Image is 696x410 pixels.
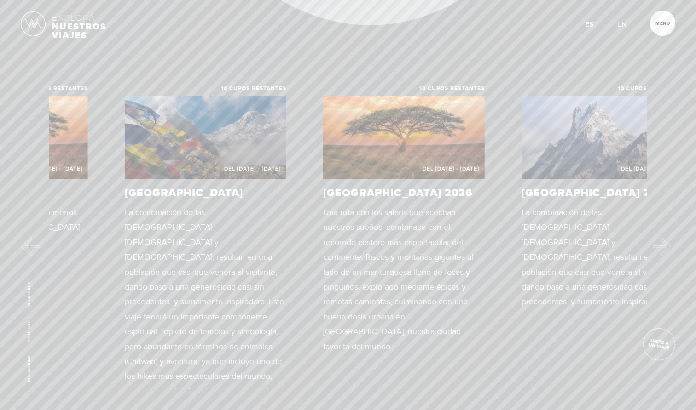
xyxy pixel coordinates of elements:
[323,164,485,174] p: Del [DATE] - [DATE]
[617,20,626,29] span: EN
[655,21,670,26] span: Menu
[522,164,683,174] p: Del [DATE] - [DATE]
[323,188,485,199] h2: [GEOGRAPHIC_DATA] 2026
[585,17,594,32] a: ES
[585,20,594,29] span: ES
[27,319,32,342] a: Youtube
[22,238,40,256] button: Previous
[643,337,675,351] span: Unite a un viaje
[522,205,683,310] p: La combinación de las [DEMOGRAPHIC_DATA] [DEMOGRAPHIC_DATA] y [DEMOGRAPHIC_DATA], resultan en una...
[323,86,485,91] h5: 10 cupos restantes
[27,355,32,382] a: Instagram
[522,188,683,199] h2: [GEOGRAPHIC_DATA] 2026
[617,17,626,32] a: EN
[52,14,644,40] h3: Explorá nuestros viajes
[125,86,286,91] h5: 10 cupos restantes
[653,238,671,256] button: Next
[21,11,46,36] img: Logo
[125,188,286,199] h2: [GEOGRAPHIC_DATA]
[27,281,32,307] a: WhatsApp
[125,164,286,174] p: Del [DATE] - [DATE]
[640,326,678,363] a: Unite a un viaje
[323,205,485,354] p: Una ruta con los safaris que acechan nuestros sueños, combinada con el recorrido costero más espe...
[522,86,683,91] h5: 10 cupos restantes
